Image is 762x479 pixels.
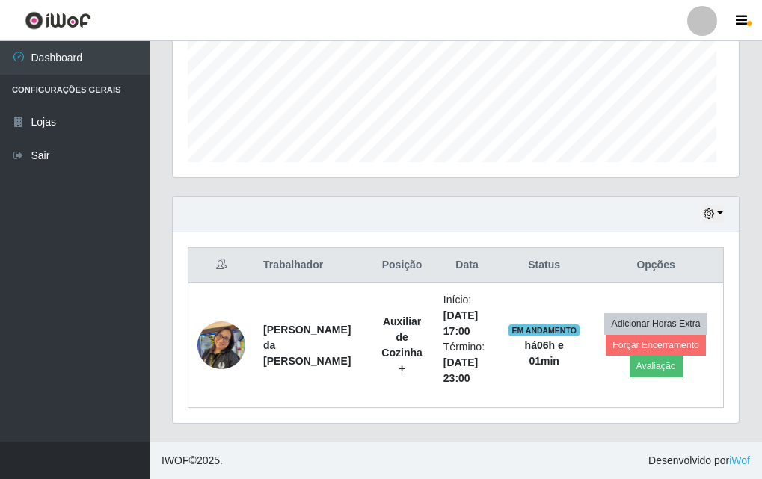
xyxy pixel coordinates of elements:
span: IWOF [162,454,189,466]
button: Avaliação [630,356,683,377]
li: Início: [443,292,491,339]
time: [DATE] 23:00 [443,356,478,384]
strong: [PERSON_NAME] da [PERSON_NAME] [263,324,351,367]
th: Trabalhador [254,248,369,283]
img: CoreUI Logo [25,11,91,30]
th: Opções [589,248,723,283]
th: Data [434,248,500,283]
span: © 2025 . [162,453,223,469]
button: Adicionar Horas Extra [604,313,707,334]
span: EM ANDAMENTO [508,324,580,336]
span: Desenvolvido por [648,453,750,469]
img: 1725826685297.jpeg [197,313,245,377]
li: Término: [443,339,491,386]
a: iWof [729,454,750,466]
th: Status [500,248,589,283]
strong: Auxiliar de Cozinha + [381,315,422,374]
th: Posição [369,248,434,283]
button: Forçar Encerramento [606,335,706,356]
strong: há 06 h e 01 min [525,339,564,367]
time: [DATE] 17:00 [443,309,478,337]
